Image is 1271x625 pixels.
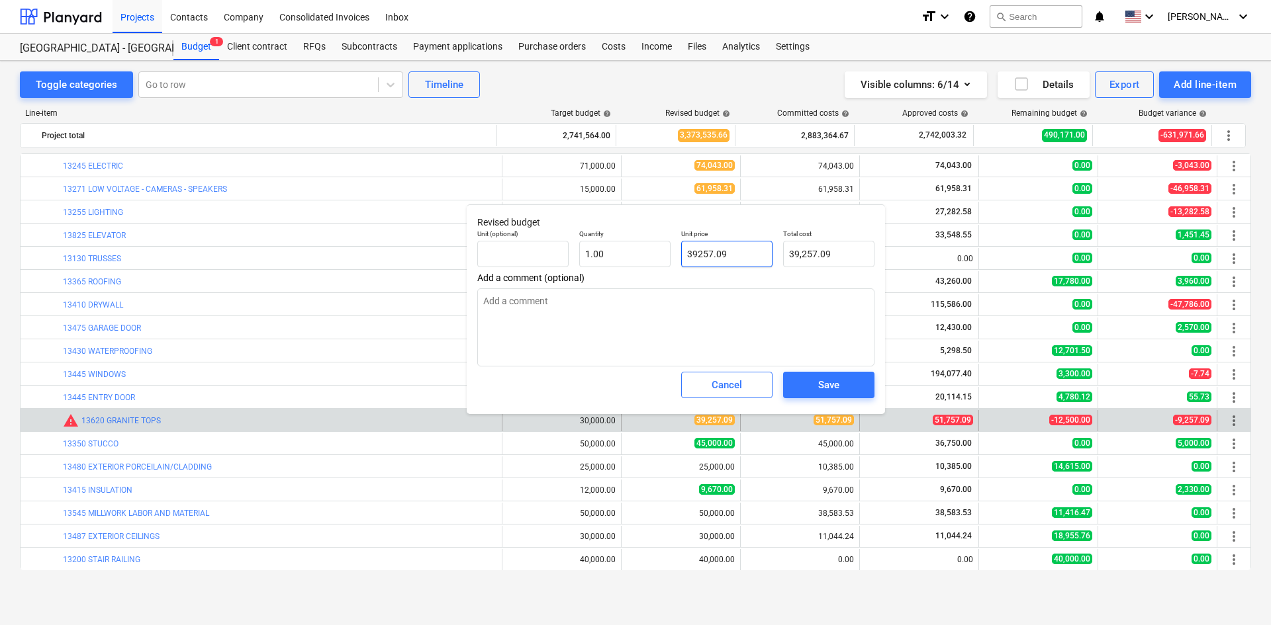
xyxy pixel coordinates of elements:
span: More actions [1226,274,1242,290]
div: Budget [173,34,219,60]
a: Budget1 [173,34,219,60]
div: Add line-item [1174,76,1237,93]
div: 30,000.00 [580,416,616,425]
div: Income [634,34,680,60]
div: 0.00 [865,254,973,263]
span: 11,416.47 [1052,507,1092,518]
span: 74,043.00 [934,161,973,170]
span: 0.00 [1072,299,1092,310]
span: 1,451.45 [1176,229,1211,240]
span: help [720,110,730,118]
span: help [1196,110,1207,118]
span: 0.00 [1192,461,1211,472]
a: Files [680,34,714,60]
button: Timeline [408,71,480,98]
i: Knowledge base [963,9,976,24]
a: Analytics [714,34,768,60]
button: Cancel [681,372,773,398]
span: 0.00 [1072,206,1092,217]
div: Settings [768,34,818,60]
i: keyboard_arrow_down [1235,9,1251,24]
div: Timeline [425,76,463,93]
span: More actions [1221,128,1237,144]
span: 18,955.76 [1052,530,1092,541]
button: Details [998,71,1090,98]
span: 2,742,003.32 [918,130,968,141]
span: Committed costs exceed revised budget [63,413,79,429]
span: More actions [1226,505,1242,521]
div: 71,000.00 [580,161,616,171]
span: More actions [1226,366,1242,382]
a: 13445 WINDOWS [63,370,126,379]
div: 45,000.00 [746,439,854,448]
div: 38,583.53 [746,509,854,518]
span: 0.00 [1192,253,1211,263]
span: More actions [1226,204,1242,220]
i: format_size [921,9,937,24]
div: 25,000.00 [580,462,616,472]
div: 2,883,364.67 [741,125,849,146]
span: More actions [1226,436,1242,452]
a: 13430 WATERPROOFING [63,347,152,356]
span: 74,043.00 [694,160,735,171]
span: 0.00 [1192,507,1211,518]
span: More actions [1226,228,1242,243]
span: More actions [1226,343,1242,359]
a: Subcontracts [334,34,405,60]
span: 4,780.12 [1057,392,1092,402]
a: 13620 GRANITE TOPS [81,416,161,425]
span: 11,044.24 [934,531,973,540]
div: 11,044.24 [746,532,854,541]
span: help [600,110,611,118]
div: Remaining budget [1012,108,1088,118]
span: 36,750.00 [934,438,973,448]
span: 0.00 [1072,484,1092,495]
span: 0.00 [1192,345,1211,356]
span: 0.00 [1072,160,1092,171]
i: keyboard_arrow_down [1141,9,1157,24]
span: 0.00 [1192,530,1211,541]
span: 33,548.55 [934,230,973,239]
span: 115,586.00 [929,300,973,309]
span: 20,114.15 [934,392,973,401]
span: [PERSON_NAME] [1168,11,1234,22]
a: 13365 ROOFING [63,277,121,286]
span: -12,500.00 [1049,415,1092,425]
span: 17,780.00 [1052,276,1092,286]
div: Toggle categories [36,76,117,93]
a: 13350 STUCCO [63,439,118,448]
span: -46,958.31 [1168,183,1211,194]
div: 0.00 [746,555,854,564]
div: Target budget [551,108,611,118]
span: -631,971.66 [1158,129,1206,142]
span: 55.73 [1187,392,1211,402]
span: 27,282.58 [934,207,973,216]
span: Add a comment (optional) [477,272,874,283]
span: 0.00 [1192,554,1211,564]
div: Export [1109,76,1140,93]
span: 0.00 [1072,322,1092,333]
span: More actions [1226,482,1242,498]
button: Visible columns:6/14 [845,71,987,98]
span: 3,373,535.66 [678,129,730,142]
span: 0.00 [1072,438,1092,448]
span: search [996,11,1006,22]
p: Unit price [681,229,773,241]
span: 40,000.00 [1052,554,1092,564]
div: Save [818,376,839,394]
div: Cancel [712,376,742,394]
a: Payment applications [405,34,510,60]
p: Revised budget [477,216,874,229]
a: 13480 EXTERIOR PORCEILAIN/CLADDING [63,462,212,472]
span: 9,670.00 [939,485,973,494]
span: 0.00 [1072,253,1092,263]
a: Costs [594,34,634,60]
div: 30,000.00 [699,532,735,541]
a: RFQs [295,34,334,60]
a: 13200 STAIR RAILING [63,555,140,564]
div: 61,958.31 [746,185,854,194]
a: 13825 ELEVATOR [63,231,126,240]
a: 13475 GARAGE DOOR [63,323,141,333]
